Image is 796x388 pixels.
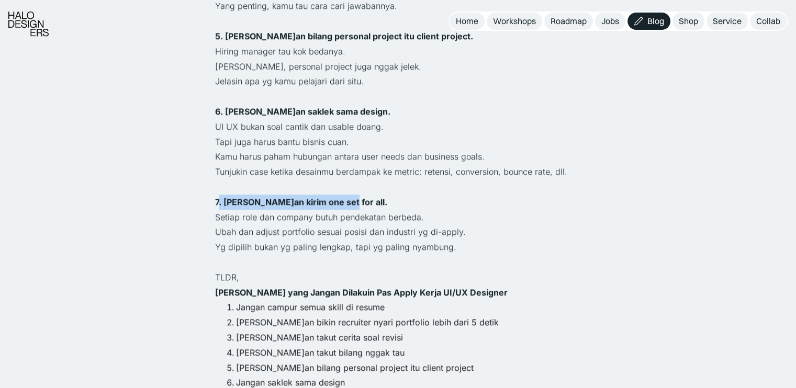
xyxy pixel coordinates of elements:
p: Tapi juga harus bantu bisnis cuan. [215,134,581,150]
p: Setiap role dan company butuh pendekatan berbeda. [215,210,581,225]
p: Yg dipilih bukan yg paling lengkap, tapi yg paling nyambung. [215,239,581,255]
strong: 6. [PERSON_NAME]an saklek sama design. [215,106,390,117]
p: [PERSON_NAME], personal project juga nggak jelek. [215,59,581,74]
div: Collab [756,16,780,27]
p: ‍ [215,179,581,195]
p: Tunjukin case ketika desainmu berdampak ke metric: retensi, conversion, bounce rate, dll. [215,164,581,179]
a: Workshops [487,13,542,30]
p: UI UX bukan soal cantik dan usable doang. [215,119,581,134]
li: [PERSON_NAME]an takut cerita soal revisi [236,330,581,345]
div: Shop [679,16,698,27]
p: ‍ [215,89,581,104]
p: Ubah dan adjust portfolio sesuai posisi dan industri yg di-apply. [215,224,581,239]
a: Service [707,13,748,30]
li: [PERSON_NAME]an takut bilang nggak tau [236,345,581,360]
div: Jobs [601,16,619,27]
div: Workshops [493,16,536,27]
div: Roadmap [551,16,587,27]
p: TLDR, [215,270,581,285]
p: Jelasin apa yg kamu pelajari dari situ. [215,74,581,89]
a: Blog [627,13,670,30]
div: Blog [647,16,664,27]
p: Hiring manager tau kok bedanya. [215,44,581,59]
a: Roadmap [544,13,593,30]
a: Shop [672,13,704,30]
p: Kamu harus paham hubungan antara user needs dan business goals. [215,149,581,164]
strong: 5. [PERSON_NAME]an bilang personal project itu client project. [215,31,473,41]
div: Home [456,16,478,27]
li: [PERSON_NAME]an bikin recruiter nyari portfolio lebih dari 5 detik [236,315,581,330]
p: ‍ [215,255,581,270]
a: Collab [750,13,787,30]
li: [PERSON_NAME]an bilang personal project itu client project [236,360,581,375]
strong: [PERSON_NAME] yang Jangan Dilakuin Pas Apply Kerja UI/UX Designer [215,287,508,298]
li: Jangan campur semua skill di resume [236,300,581,315]
div: Service [713,16,742,27]
p: ‍ [215,14,581,29]
strong: 7. [PERSON_NAME]an kirim one set for all. [215,197,387,207]
p: ‍ [215,285,581,300]
a: Home [450,13,485,30]
a: Jobs [595,13,625,30]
